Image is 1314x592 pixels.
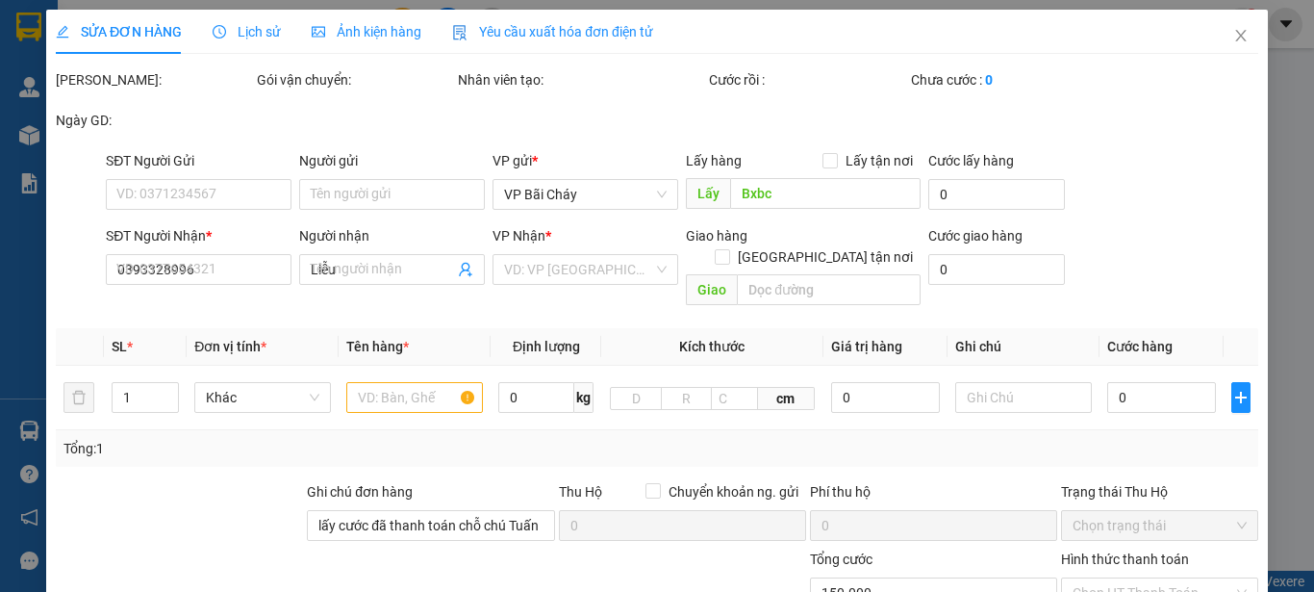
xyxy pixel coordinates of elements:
label: Ghi chú đơn hàng [307,484,413,500]
strong: 024 3236 3236 - [10,73,193,107]
span: Gửi hàng [GEOGRAPHIC_DATA]: Hotline: [9,56,193,124]
span: SỬA ĐƠN HÀNG [56,24,182,39]
span: Chuyển khoản ng. gửi [661,481,806,502]
div: Gói vận chuyển: [257,69,454,90]
input: D [610,387,662,410]
span: user-add [458,262,473,277]
span: VP Nhận [493,228,545,244]
span: Gửi hàng Hạ Long: Hotline: [17,129,185,180]
span: close [1233,28,1249,43]
div: Cước rồi : [709,69,906,90]
div: SĐT Người Gửi [106,150,291,171]
button: Close [1214,10,1268,64]
span: Lấy hàng [686,153,742,168]
span: SL [112,339,127,354]
input: Dọc đường [730,178,920,209]
input: VD: Bàn, Ghế [346,382,483,413]
span: VP Bãi Cháy [504,180,667,209]
div: Người nhận [299,225,485,246]
div: VP gửi [493,150,678,171]
input: Ghi Chú [955,382,1092,413]
div: [PERSON_NAME]: [56,69,253,90]
label: Cước giao hàng [927,228,1022,244]
span: Lịch sử [213,24,281,39]
button: plus [1231,382,1251,413]
input: C [711,387,757,410]
div: Người gửi [299,150,485,171]
div: Ngày GD: [56,110,253,131]
div: Tổng: 1 [63,438,509,459]
input: R [661,387,713,410]
span: clock-circle [213,25,226,39]
span: Giao hàng [686,228,747,244]
img: icon [452,25,467,40]
div: Chưa cước : [910,69,1107,90]
strong: 0888 827 827 - 0848 827 827 [40,90,192,124]
span: [GEOGRAPHIC_DATA] tận nơi [729,246,920,268]
th: Ghi chú [948,328,1099,366]
span: Giá trị hàng [830,339,901,354]
span: Thu Hộ [558,484,601,500]
button: delete [63,382,94,413]
span: cm [757,387,814,410]
span: plus [1232,390,1250,405]
input: Ghi chú đơn hàng [307,510,554,541]
span: Yêu cầu xuất hóa đơn điện tử [452,24,653,39]
span: Tên hàng [346,339,409,354]
span: kg [574,382,594,413]
span: Tổng cước [810,552,872,567]
input: Cước lấy hàng [927,179,1065,210]
span: picture [312,25,325,39]
div: Trạng thái Thu Hộ [1061,481,1258,502]
span: Ảnh kiện hàng [312,24,421,39]
span: Định lượng [513,339,580,354]
b: 0 [984,72,992,88]
span: Đơn vị tính [194,339,266,354]
span: Lấy tận nơi [837,150,920,171]
label: Hình thức thanh toán [1061,552,1189,567]
div: Nhân viên tạo: [458,69,705,90]
strong: Công ty TNHH Phúc Xuyên [20,10,181,51]
label: Cước lấy hàng [927,153,1013,168]
span: edit [56,25,69,39]
span: Lấy [686,178,730,209]
span: Khác [206,383,319,412]
input: Dọc đường [737,274,920,305]
div: Phí thu hộ [810,481,1057,510]
span: Giao [686,274,737,305]
div: SĐT Người Nhận [106,225,291,246]
span: Cước hàng [1107,339,1173,354]
span: Kích thước [679,339,745,354]
input: Cước giao hàng [927,254,1065,285]
span: Chọn trạng thái [1073,511,1247,540]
